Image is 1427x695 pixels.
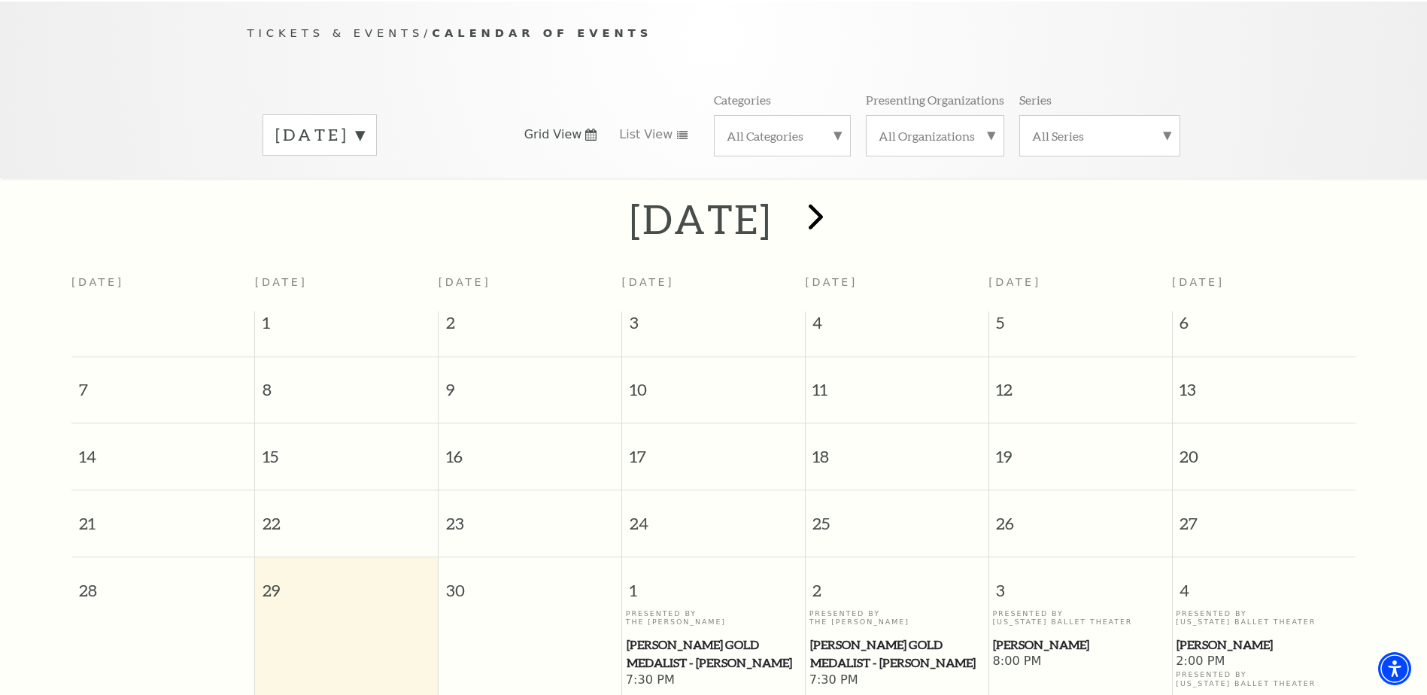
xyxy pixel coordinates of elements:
[627,636,800,672] span: [PERSON_NAME] Gold Medalist - [PERSON_NAME]
[622,357,805,409] span: 10
[1019,92,1052,108] p: Series
[71,357,254,409] span: 7
[247,24,1180,43] p: /
[71,490,254,542] span: 21
[806,490,988,542] span: 25
[1176,670,1352,687] p: Presented By [US_STATE] Ballet Theater
[992,654,1167,670] span: 8:00 PM
[866,92,1004,108] p: Presenting Organizations
[622,311,805,341] span: 3
[622,490,805,542] span: 24
[626,672,801,689] span: 7:30 PM
[1173,357,1356,409] span: 13
[626,609,801,627] p: Presented By The [PERSON_NAME]
[989,557,1172,609] span: 3
[989,357,1172,409] span: 12
[806,357,988,409] span: 11
[1173,423,1356,475] span: 20
[255,423,438,475] span: 15
[71,557,254,609] span: 28
[1378,652,1411,685] div: Accessibility Menu
[1173,490,1356,542] span: 27
[786,193,841,246] button: next
[809,672,985,689] span: 7:30 PM
[622,276,675,288] span: [DATE]
[255,557,438,609] span: 29
[255,490,438,542] span: 22
[989,490,1172,542] span: 26
[714,92,771,108] p: Categories
[630,195,772,243] h2: [DATE]
[255,311,438,341] span: 1
[989,423,1172,475] span: 19
[71,267,255,311] th: [DATE]
[439,276,491,288] span: [DATE]
[255,357,438,409] span: 8
[524,126,582,143] span: Grid View
[1173,557,1356,609] span: 4
[989,311,1172,341] span: 5
[1176,609,1352,627] p: Presented By [US_STATE] Ballet Theater
[1176,654,1352,670] span: 2:00 PM
[439,311,621,341] span: 2
[247,26,424,39] span: Tickets & Events
[1172,276,1225,288] span: [DATE]
[806,311,988,341] span: 4
[432,26,652,39] span: Calendar of Events
[805,276,858,288] span: [DATE]
[806,423,988,475] span: 18
[809,609,985,627] p: Presented By The [PERSON_NAME]
[806,557,988,609] span: 2
[622,423,805,475] span: 17
[1177,636,1351,654] span: [PERSON_NAME]
[275,123,364,147] label: [DATE]
[879,128,991,144] label: All Organizations
[71,423,254,475] span: 14
[439,557,621,609] span: 30
[988,276,1041,288] span: [DATE]
[255,276,308,288] span: [DATE]
[439,423,621,475] span: 16
[1173,311,1356,341] span: 6
[619,126,673,143] span: List View
[1032,128,1167,144] label: All Series
[439,357,621,409] span: 9
[727,128,838,144] label: All Categories
[993,636,1167,654] span: [PERSON_NAME]
[439,490,621,542] span: 23
[992,609,1167,627] p: Presented By [US_STATE] Ballet Theater
[622,557,805,609] span: 1
[810,636,984,672] span: [PERSON_NAME] Gold Medalist - [PERSON_NAME]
